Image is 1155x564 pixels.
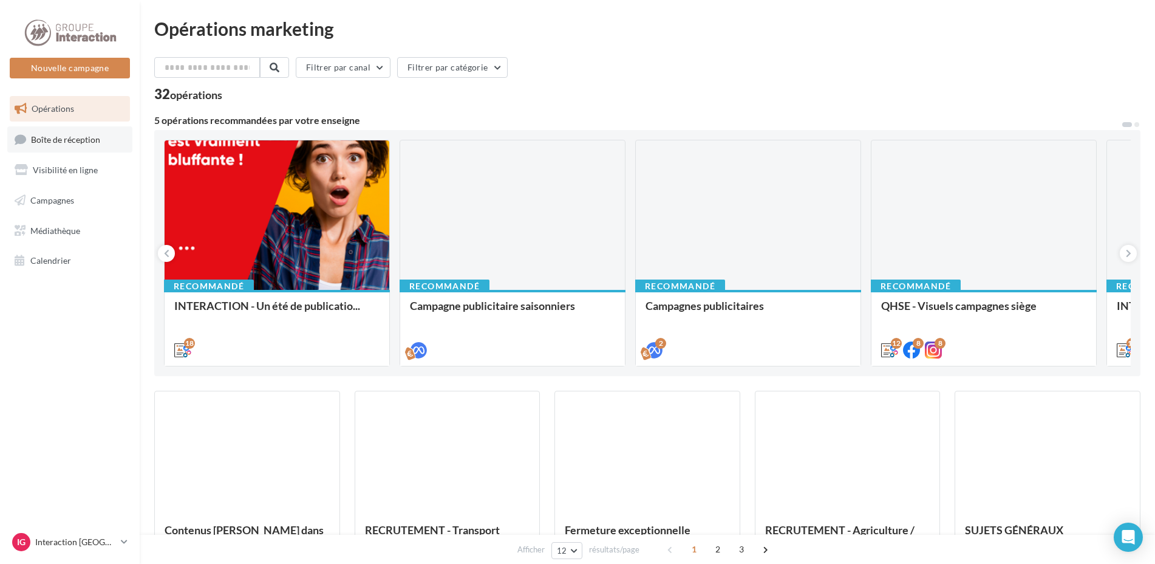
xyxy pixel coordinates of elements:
span: Médiathèque [30,225,80,235]
p: Interaction [GEOGRAPHIC_DATA] [35,536,116,548]
div: Opérations marketing [154,19,1140,38]
span: SUJETS GÉNÉRAUX [965,523,1063,537]
span: Campagnes publicitaires [646,299,764,312]
span: 3 [732,540,751,559]
div: 12 [891,338,902,349]
div: Recommandé [164,280,254,293]
div: 12 [1126,338,1137,349]
div: Open Intercom Messenger [1114,523,1143,552]
div: 8 [913,338,924,349]
span: Boîte de réception [31,134,100,144]
button: Filtrer par catégorie [397,57,508,78]
a: Campagnes [7,188,132,213]
button: Filtrer par canal [296,57,390,78]
a: Opérations [7,96,132,122]
div: Recommandé [635,280,725,293]
div: 32 [154,88,222,101]
span: Afficher [517,544,545,555]
div: 5 opérations recommandées par votre enseigne [154,115,1121,125]
div: 8 [935,338,945,349]
span: 12 [557,546,567,555]
div: Recommandé [400,280,489,293]
a: Calendrier [7,248,132,273]
div: opérations [170,89,222,100]
span: Visibilité en ligne [33,165,98,175]
span: Campagnes [30,195,74,205]
span: Fermeture exceptionnelle [565,523,690,537]
span: INTERACTION - Un été de publicatio... [174,299,360,312]
span: 1 [684,540,704,559]
button: Nouvelle campagne [10,58,130,78]
span: RECRUTEMENT - Transport [365,523,500,537]
span: Campagne publicitaire saisonniers [410,299,575,312]
div: Recommandé [871,280,961,293]
span: résultats/page [589,544,639,555]
div: 18 [184,338,195,349]
div: 2 [655,338,666,349]
span: IG [17,536,26,548]
a: Visibilité en ligne [7,157,132,183]
a: IG Interaction [GEOGRAPHIC_DATA] [10,531,130,554]
span: 2 [708,540,727,559]
button: 12 [551,542,582,559]
span: Opérations [32,103,74,114]
a: Médiathèque [7,218,132,244]
span: Calendrier [30,255,71,266]
a: Boîte de réception [7,126,132,153]
span: QHSE - Visuels campagnes siège [881,299,1037,312]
